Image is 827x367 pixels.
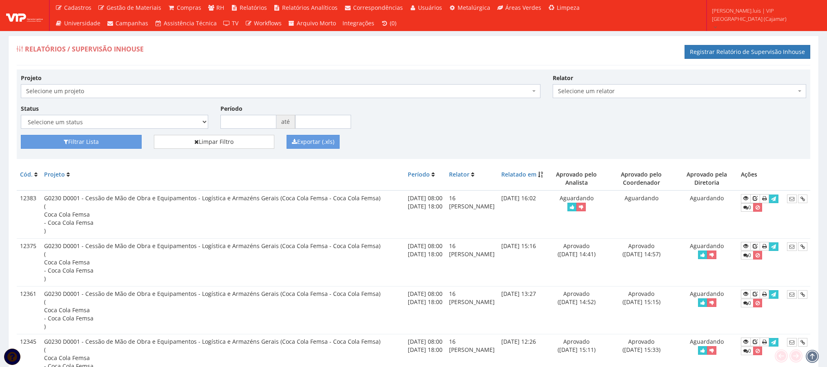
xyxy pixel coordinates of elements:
[17,239,41,286] td: 12375
[107,4,161,11] span: Gestão de Materiais
[546,239,607,286] td: Aprovado ([DATE] 14:41)
[446,190,498,238] td: 16 [PERSON_NAME]
[26,87,530,95] span: Selecione um projeto
[787,195,797,203] button: Enviar E-mail de Teste
[378,16,400,31] a: (0)
[498,190,546,238] td: [DATE] 16:02
[297,19,336,27] span: Arquivo Morto
[787,338,797,347] button: Enviar E-mail de Teste
[501,170,536,178] a: Relatado em
[712,7,816,23] span: [PERSON_NAME].luis | VIP [GEOGRAPHIC_DATA] (Cajamar)
[458,4,490,11] span: Metalúrgica
[21,105,39,113] label: Status
[20,170,33,178] a: Cód.
[741,347,754,355] a: 0
[242,16,285,31] a: Workflows
[553,84,806,98] span: Selecione um relator
[353,4,403,11] span: Correspondências
[240,4,267,11] span: Relatórios
[282,4,338,11] span: Relatórios Analíticos
[405,286,446,334] td: [DATE] 08:00 [DATE] 18:00
[676,167,738,190] th: Aprovado pela Diretoria
[64,19,100,27] span: Universidade
[505,4,541,11] span: Áreas Verdes
[6,9,43,22] img: logo
[220,16,242,31] a: TV
[741,251,754,260] a: 0
[557,4,580,11] span: Limpeza
[738,167,810,190] th: Ações
[558,87,796,95] span: Selecione um relator
[151,16,220,31] a: Assistência Técnica
[64,4,91,11] span: Cadastros
[546,167,607,190] th: Aprovado pelo Analista
[449,170,469,178] a: Relator
[285,16,340,31] a: Arquivo Morto
[287,135,340,149] button: Exportar (.xls)
[254,19,282,27] span: Workflows
[553,74,573,82] label: Relator
[676,286,738,334] td: Aguardando
[339,16,378,31] a: Integrações
[232,19,238,27] span: TV
[41,286,405,334] td: G0230 D0001 - Cessão de Mão de Obra e Equipamentos - Logística e Armazéns Gerais (Coca Cola Femsa...
[607,286,676,334] td: Aprovado ([DATE] 15:15)
[676,239,738,286] td: Aguardando
[418,4,442,11] span: Usuários
[52,16,104,31] a: Universidade
[405,239,446,286] td: [DATE] 08:00 [DATE] 18:00
[177,4,201,11] span: Compras
[676,190,738,238] td: Aguardando
[21,84,540,98] span: Selecione um projeto
[405,190,446,238] td: [DATE] 08:00 [DATE] 18:00
[546,190,607,238] td: Aguardando
[342,19,374,27] span: Integrações
[216,4,224,11] span: RH
[17,190,41,238] td: 12383
[17,286,41,334] td: 12361
[741,299,754,307] a: 0
[408,170,430,178] a: Período
[607,167,676,190] th: Aprovado pelo Coordenador
[154,135,275,149] a: Limpar Filtro
[607,239,676,286] td: Aprovado ([DATE] 14:57)
[104,16,152,31] a: Campanhas
[446,286,498,334] td: 16 [PERSON_NAME]
[546,286,607,334] td: Aprovado ([DATE] 14:52)
[21,135,142,149] button: Filtrar Lista
[25,45,144,54] span: Relatórios / Supervisão Inhouse
[276,115,295,129] span: até
[116,19,148,27] span: Campanhas
[164,19,217,27] span: Assistência Técnica
[41,239,405,286] td: G0230 D0001 - Cessão de Mão de Obra e Equipamentos - Logística e Armazéns Gerais (Coca Cola Femsa...
[21,74,42,82] label: Projeto
[498,239,546,286] td: [DATE] 15:16
[446,239,498,286] td: 16 [PERSON_NAME]
[607,190,676,238] td: Aguardando
[390,19,396,27] span: (0)
[741,203,754,212] a: 0
[787,290,797,299] button: Enviar E-mail de Teste
[41,190,405,238] td: G0230 D0001 - Cessão de Mão de Obra e Equipamentos - Logística e Armazéns Gerais (Coca Cola Femsa...
[44,170,65,178] a: Projeto
[220,105,242,113] label: Período
[685,45,810,59] a: Registrar Relatório de Supervisão Inhouse
[498,286,546,334] td: [DATE] 13:27
[787,242,797,251] button: Enviar E-mail de Teste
